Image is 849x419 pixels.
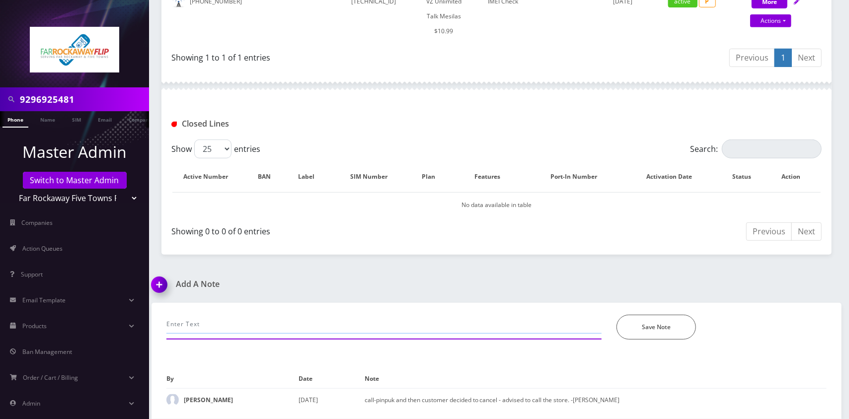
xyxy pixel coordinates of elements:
div: Showing 0 to 0 of 0 entries [171,221,489,237]
a: Previous [729,49,775,67]
th: Port-In Number: activate to sort column ascending [532,162,626,191]
th: Note [365,369,827,388]
td: No data available in table [172,192,821,217]
label: Search: [690,140,822,158]
a: Switch to Master Admin [23,172,127,189]
div: Showing 1 to 1 of 1 entries [171,48,489,64]
a: 1 [774,49,792,67]
th: Plan: activate to sort column ascending [414,162,453,191]
th: BAN: activate to sort column ascending [250,162,289,191]
a: Email [93,111,117,127]
label: Show entries [171,140,260,158]
input: Search: [722,140,822,158]
td: call-pinpuk and then customer decided to cancel - advised to call the store. -[PERSON_NAME] [365,388,827,411]
strong: [PERSON_NAME] [184,396,233,404]
input: Search in Company [20,90,147,109]
a: Name [35,111,60,127]
img: Far Rockaway Five Towns Flip [30,27,119,72]
span: Ban Management [22,348,72,356]
span: Products [22,322,47,330]
a: Previous [746,222,792,241]
span: Companies [22,218,53,227]
img: Closed Lines [171,122,177,127]
th: Active Number: activate to sort column descending [172,162,249,191]
button: Save Note [617,315,696,340]
th: Action : activate to sort column ascending [772,162,821,191]
a: Phone [2,111,28,128]
a: Next [791,222,822,241]
a: SIM [67,111,86,127]
th: Date [299,369,365,388]
h1: Closed Lines [171,119,378,129]
a: Actions [750,14,791,27]
th: Label: activate to sort column ascending [290,162,333,191]
th: By [166,369,299,388]
a: Next [791,49,822,67]
th: Status: activate to sort column ascending [722,162,771,191]
span: Order / Cart / Billing [23,373,78,382]
th: Activation Date: activate to sort column ascending [627,162,721,191]
span: Support [21,270,43,279]
span: Admin [22,399,40,408]
select: Showentries [194,140,232,158]
a: Company [124,111,157,127]
th: Features: activate to sort column ascending [454,162,531,191]
input: Enter Text [166,315,602,334]
span: Action Queues [22,244,63,253]
span: Email Template [22,296,66,304]
th: SIM Number: activate to sort column ascending [334,162,413,191]
td: [DATE] [299,388,365,411]
a: Add A Note [152,279,489,289]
